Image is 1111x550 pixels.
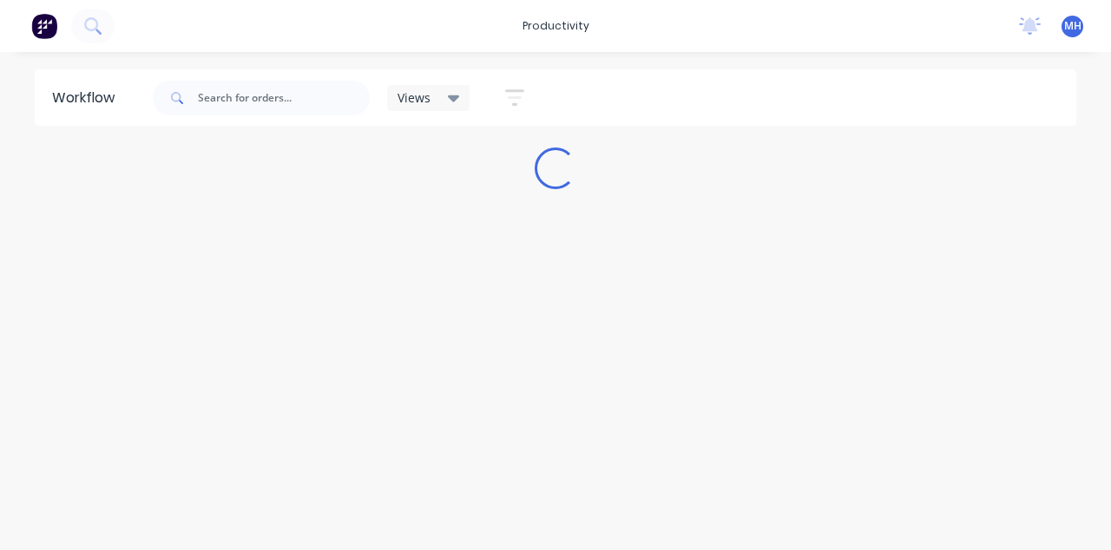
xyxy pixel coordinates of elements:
span: Views [398,88,431,107]
img: Factory [31,13,57,39]
span: MH [1064,18,1081,34]
div: productivity [514,13,598,39]
input: Search for orders... [198,81,370,115]
div: Workflow [52,88,123,108]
